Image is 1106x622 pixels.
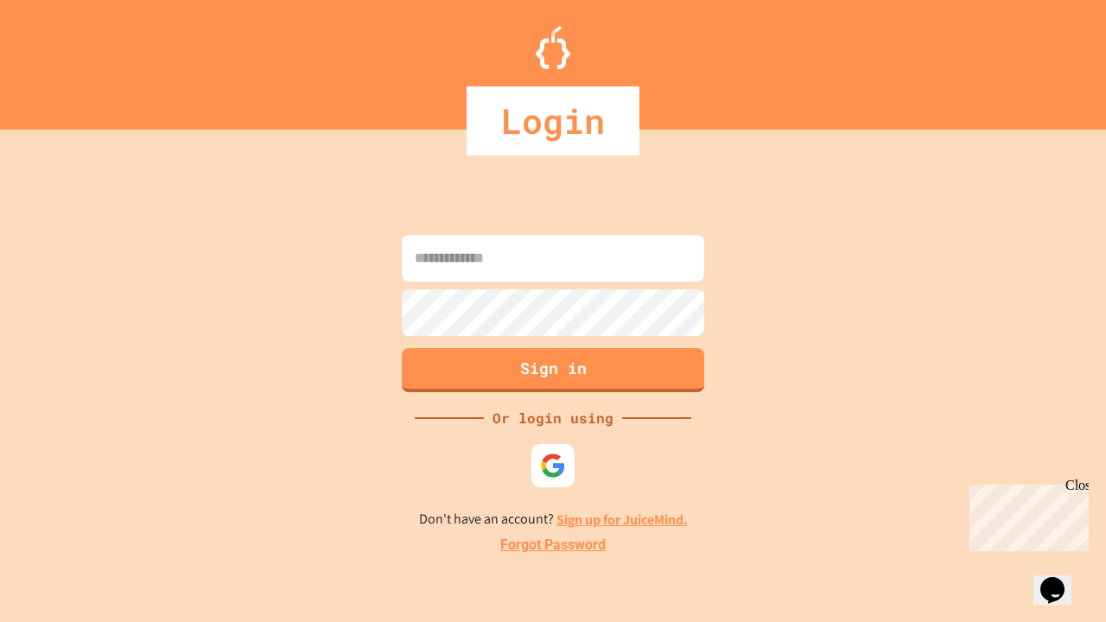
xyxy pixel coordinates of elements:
a: Forgot Password [500,535,606,555]
img: google-icon.svg [540,453,566,479]
img: Logo.svg [536,26,570,69]
a: Sign up for JuiceMind. [556,511,688,529]
p: Don't have an account? [419,509,688,530]
iframe: chat widget [963,478,1089,551]
div: Login [467,86,639,155]
div: Chat with us now!Close [7,7,119,110]
div: Or login using [484,408,622,428]
button: Sign in [402,348,704,392]
iframe: chat widget [1033,553,1089,605]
